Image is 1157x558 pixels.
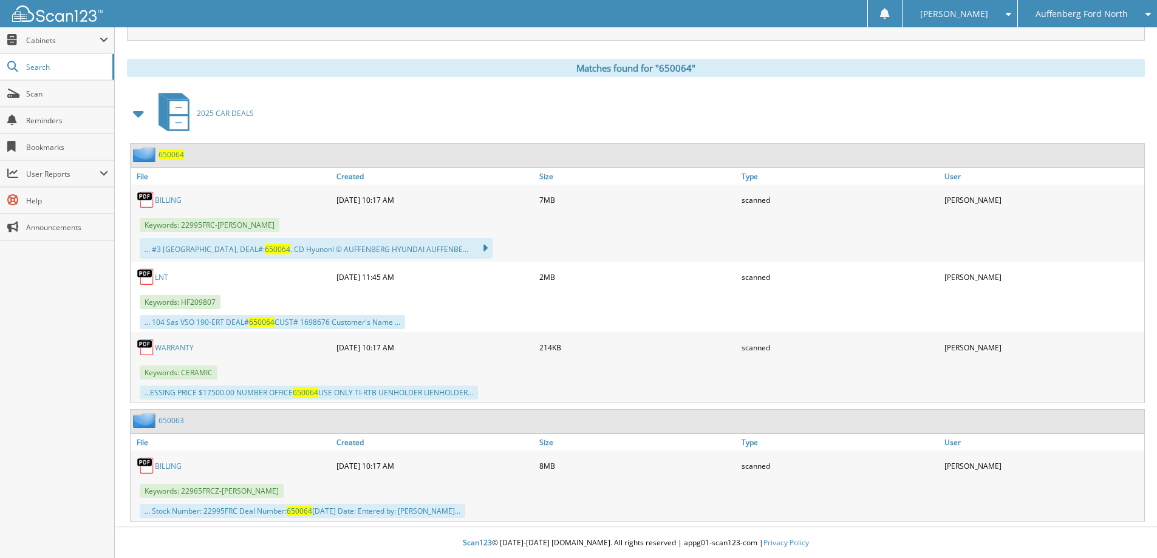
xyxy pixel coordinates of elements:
a: BILLING [155,461,182,471]
div: ...ESSING PRICE $17500.00 NUMBER OFFICE USE ONLY TI-RTB UENHOLDER LIENHOLDER... [140,386,478,400]
span: Keywords: 22965FRCZ-[PERSON_NAME] [140,484,284,498]
a: BILLING [155,195,182,205]
div: scanned [739,188,941,212]
img: folder2.png [133,147,159,162]
span: Cabinets [26,35,100,46]
div: [PERSON_NAME] [941,265,1144,289]
a: File [131,168,333,185]
div: 214KB [536,335,739,359]
a: User [941,168,1144,185]
span: 650064 [265,244,290,254]
div: [DATE] 10:17 AM [333,188,536,212]
span: 650064 [287,506,312,516]
div: ... 104 Sas VSO 190-ERT DEAL# CUST# 1698676 Customer's Name ... [140,315,405,329]
iframe: Chat Widget [1096,500,1157,558]
a: Created [333,434,536,451]
div: [DATE] 11:45 AM [333,265,536,289]
span: User Reports [26,169,100,179]
span: 650064 [293,387,318,398]
a: Privacy Policy [763,537,809,548]
div: Matches found for "650064" [127,59,1145,77]
span: [PERSON_NAME] [920,10,988,18]
a: LNT [155,272,168,282]
span: 2025 CAR DEALS [197,108,254,118]
span: Scan123 [463,537,492,548]
a: Type [739,434,941,451]
div: [DATE] 10:17 AM [333,335,536,359]
img: PDF.png [137,268,155,286]
a: WARRANTY [155,342,194,353]
span: Scan [26,89,108,99]
div: 8MB [536,454,739,478]
span: Search [26,62,106,72]
a: Created [333,168,536,185]
div: [PERSON_NAME] [941,188,1144,212]
a: Size [536,434,739,451]
a: File [131,434,333,451]
div: © [DATE]-[DATE] [DOMAIN_NAME]. All rights reserved | appg01-scan123-com | [115,528,1157,558]
a: Size [536,168,739,185]
a: User [941,434,1144,451]
a: 650063 [159,415,184,426]
div: [DATE] 10:17 AM [333,454,536,478]
span: Keywords: HF209807 [140,295,220,309]
a: 650064 [159,149,184,160]
div: [PERSON_NAME] [941,454,1144,478]
div: 2MB [536,265,739,289]
img: PDF.png [137,338,155,356]
div: scanned [739,454,941,478]
div: 7MB [536,188,739,212]
span: Keywords: CERAMIC [140,366,217,379]
span: Bookmarks [26,142,108,152]
div: ... Stock Number: 22995FRC Deal Number: [DATE] Date: Entered by: [PERSON_NAME]... [140,504,465,518]
span: 650064 [249,317,275,327]
img: PDF.png [137,191,155,209]
a: 2025 CAR DEALS [151,89,254,137]
div: ... #3 [GEOGRAPHIC_DATA], DEAL#: . CD Hyunonl © AUFFENBERG HYUNDAI AUFFENBE... [140,238,493,259]
span: Reminders [26,115,108,126]
img: scan123-logo-white.svg [12,5,103,22]
span: Help [26,196,108,206]
a: Type [739,168,941,185]
img: PDF.png [137,457,155,475]
img: folder2.png [133,413,159,428]
span: Auffenberg Ford North [1036,10,1128,18]
span: Keywords: 22995FRC-[PERSON_NAME] [140,218,279,232]
span: Announcements [26,222,108,233]
div: scanned [739,265,941,289]
div: scanned [739,335,941,359]
div: [PERSON_NAME] [941,335,1144,359]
